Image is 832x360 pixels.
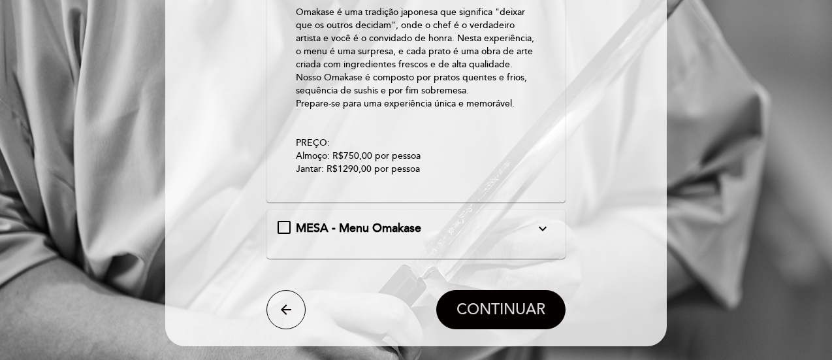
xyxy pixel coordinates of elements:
button: expand_more [531,220,554,237]
span: CONTINUAR [456,301,545,319]
span: MESA - Menu Omakase [296,221,421,235]
button: arrow_back [266,290,306,329]
button: CONTINUAR [436,290,566,329]
i: arrow_back [278,302,294,318]
md-checkbox: MESA - Menu Omakase expand_more Omakase é uma tradição japonesa que significa "deixar que os outr... [278,220,555,237]
i: expand_more [535,221,551,237]
div: Omakase é uma tradição japonesa que significa "deixar que os outros decidam", onde o chef é o ver... [296,6,536,176]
